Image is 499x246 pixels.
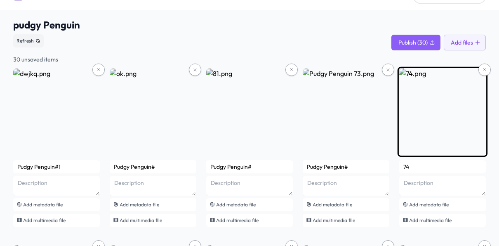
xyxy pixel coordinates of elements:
[13,160,100,173] input: Name (dwjkq)
[13,34,44,47] button: Refresh
[399,160,486,173] input: Name (74)
[391,35,440,50] button: Publish (30)
[303,69,389,155] img: Pudgy Penguin 73.png
[120,201,159,208] span: Add metadata file
[206,69,293,155] img: 81.png
[120,217,162,223] span: Add multimedia file
[409,217,452,223] span: Add multimedia file
[13,69,100,155] img: dwjkq.png
[303,160,389,173] input: Name (Pudgy Penguin 73)
[13,18,486,31] span: pudgy Penguin
[23,217,66,223] span: Add multimedia file
[13,55,486,64] div: 30 unsaved items
[398,38,428,47] span: Publish (30)
[216,217,259,223] span: Add multimedia file
[23,201,63,208] span: Add metadata file
[398,67,487,157] img: 74.png
[216,201,256,208] span: Add metadata file
[206,160,293,173] input: Name (81)
[409,201,449,208] span: Add metadata file
[110,160,196,173] input: Name (ok)
[313,217,355,223] span: Add multimedia file
[110,69,196,155] img: ok.png
[444,35,486,50] button: Add files
[16,38,34,44] span: Refresh
[313,201,352,208] span: Add metadata file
